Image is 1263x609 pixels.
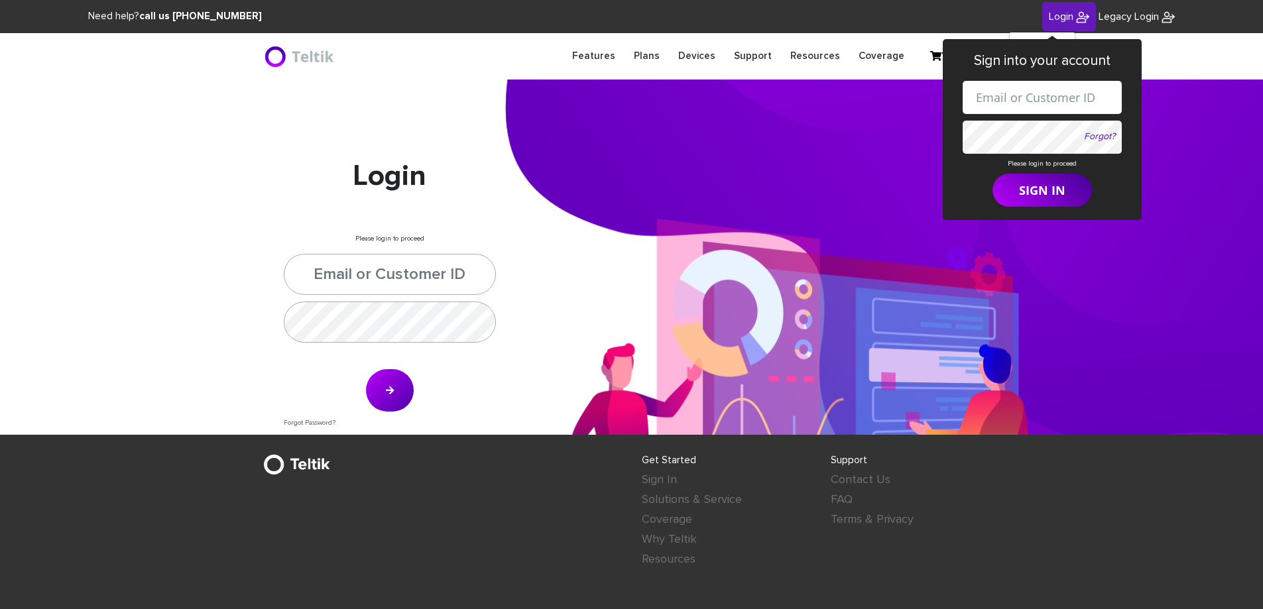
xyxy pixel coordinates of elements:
[992,174,1092,207] button: SIGN IN
[563,43,625,70] a: Features
[284,159,496,194] h1: Login
[642,474,677,486] a: Sign In
[963,81,1122,114] input: Email or Customer ID
[669,43,725,70] a: Devices
[625,43,669,70] a: Plans
[849,43,914,70] a: Coverage
[274,159,506,435] div: Please login to proceed
[924,47,990,67] a: Your Cart
[831,514,914,526] a: Terms & Privacy
[963,81,1122,207] form: Please login to proceed
[1162,11,1175,24] img: BriteX
[1076,11,1089,24] img: BriteX
[642,514,692,526] a: Coverage
[264,455,330,474] img: BriteX
[1099,11,1159,22] span: Legacy Login
[642,494,742,506] a: Solutions & Service
[264,43,337,70] img: BriteX
[1084,132,1115,141] a: Forgot?
[284,419,335,426] a: Forgot Password?
[284,254,496,295] input: Email or Customer ID
[725,43,781,70] a: Support
[642,455,811,467] h4: Get Started
[139,11,262,21] strong: call us [PHONE_NUMBER]
[1099,9,1175,25] a: Legacy Login
[642,553,695,565] a: Resources
[831,494,853,506] a: FAQ
[831,455,1000,467] h4: Support
[781,43,849,70] a: Resources
[1049,11,1073,22] span: Login
[88,11,262,21] span: Need help?
[831,474,890,486] a: Contact Us
[963,52,1122,69] h3: Sign into your account
[642,533,697,545] a: Why Teltik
